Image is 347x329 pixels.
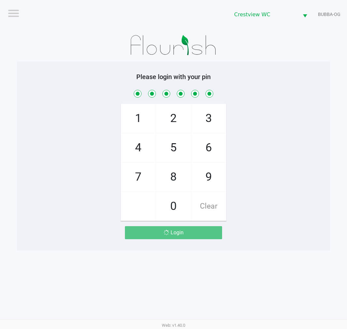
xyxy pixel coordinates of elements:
span: Clear [191,192,226,221]
span: 9 [191,163,226,191]
span: 6 [191,133,226,162]
span: 7 [121,163,156,191]
span: 3 [191,104,226,133]
span: Web: v1.40.0 [162,323,185,328]
h5: Please login with your pin [22,73,325,81]
span: 4 [121,133,156,162]
span: 1 [121,104,156,133]
button: Select [299,7,311,22]
span: BUBBA-OG [318,11,340,18]
span: 2 [156,104,191,133]
span: 5 [156,133,191,162]
span: 0 [156,192,191,221]
span: Crestview WC [234,11,295,19]
span: 8 [156,163,191,191]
